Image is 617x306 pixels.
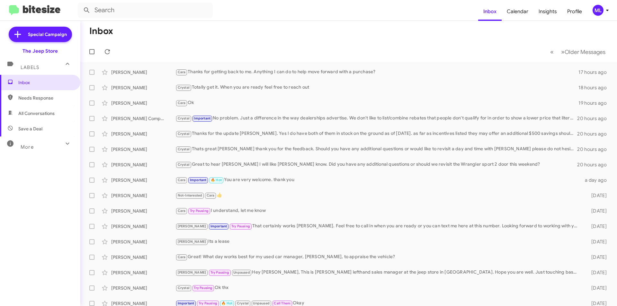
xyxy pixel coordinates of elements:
button: Previous [546,45,558,58]
span: Important [210,224,227,228]
span: Inbox [18,79,73,86]
div: 19 hours ago [578,100,612,106]
span: Try Pausing [190,209,209,213]
div: No problem. Just a difference in the way dealerships advertise. We don't like to list/combine reb... [175,115,577,122]
div: [DATE] [581,192,612,199]
div: Great! What day works best for my used car manager, [PERSON_NAME], to appraise the vehicle? [175,253,581,261]
span: Important [178,301,194,305]
div: [DATE] [581,208,612,214]
div: [PERSON_NAME] [111,84,175,91]
div: [PERSON_NAME] [111,100,175,106]
span: Labels [21,65,39,70]
div: [DATE] [581,269,612,276]
span: Inbox [478,2,502,21]
div: 20 hours ago [577,146,612,153]
div: [DATE] [581,285,612,291]
span: » [561,48,565,56]
span: Important [190,178,207,182]
span: Call Them [274,301,291,305]
span: Try Pausing [210,270,229,275]
div: 18 hours ago [578,84,612,91]
div: Ok [175,99,578,107]
span: Try Pausing [194,286,212,290]
input: Search [78,3,213,18]
div: 20 hours ago [577,131,612,137]
span: Crystal [178,85,190,90]
nav: Page navigation example [547,45,609,58]
div: [PERSON_NAME] [111,146,175,153]
a: Calendar [502,2,533,21]
div: [PERSON_NAME] [111,131,175,137]
span: Important [194,116,210,120]
span: Needs Response [18,95,73,101]
h1: Inbox [89,26,113,36]
div: Thanks for the update [PERSON_NAME]. Yes I do have both of them in stock on the ground as of [DAT... [175,130,577,137]
div: Great to hear [PERSON_NAME] I will like [PERSON_NAME] know. Did you have any additional questions... [175,161,577,168]
a: Profile [562,2,587,21]
span: Crystal [178,286,190,290]
span: [PERSON_NAME] [178,240,206,244]
span: Save a Deal [18,126,42,132]
span: Cara [207,193,215,197]
span: Cara [178,178,186,182]
div: a day ago [581,177,612,183]
div: Totally get it. When you are ready feel free to reach out [175,84,578,91]
span: All Conversations [18,110,55,117]
div: Hey [PERSON_NAME], This is [PERSON_NAME] lefthand sales manager at the jeep store in [GEOGRAPHIC_... [175,269,581,276]
div: [PERSON_NAME] Company [111,115,175,122]
div: [PERSON_NAME] [111,208,175,214]
div: Its a lease [175,238,581,245]
div: [PERSON_NAME] [111,269,175,276]
span: Unpaused [253,301,270,305]
div: [PERSON_NAME] [111,177,175,183]
span: Crystal [178,116,190,120]
button: ML [587,5,610,16]
div: I understand, let me know [175,207,581,214]
span: Cara [178,255,186,259]
div: ML [593,5,604,16]
span: [PERSON_NAME] [178,224,206,228]
div: Ok thx [175,284,581,292]
span: Special Campaign [28,31,67,38]
span: 🔥 Hot [211,178,222,182]
span: Cara [178,70,186,74]
span: More [21,144,34,150]
span: « [550,48,554,56]
div: [DATE] [581,254,612,260]
button: Next [557,45,609,58]
span: Crystal [178,147,190,151]
span: Try Pausing [231,224,250,228]
div: [PERSON_NAME] [111,254,175,260]
div: You are very welcome. thank you [175,176,581,184]
span: Not-Interested [178,193,202,197]
span: Unpaused [233,270,250,275]
div: [PERSON_NAME] [111,192,175,199]
div: Thats great [PERSON_NAME] thank you for the feedback. Should you have any additional questions or... [175,145,577,153]
div: [PERSON_NAME] [111,285,175,291]
div: [PERSON_NAME] [111,223,175,230]
a: Special Campaign [9,27,72,42]
div: That certainly works [PERSON_NAME]. Feel free to call in when you are ready or you can text me he... [175,223,581,230]
span: Crystal [178,162,190,167]
span: Crystal [178,132,190,136]
span: Try Pausing [199,301,217,305]
span: Cara [178,209,186,213]
div: 👍 [175,192,581,199]
span: Cara [178,101,186,105]
div: [PERSON_NAME] [111,162,175,168]
div: [DATE] [581,239,612,245]
span: Older Messages [565,48,605,56]
div: 20 hours ago [577,115,612,122]
span: [PERSON_NAME] [178,270,206,275]
div: [PERSON_NAME] [111,239,175,245]
div: [PERSON_NAME] [111,69,175,75]
div: Thanks for getting back to me. Anything I can do to help move forward with a purchase? [175,68,578,76]
a: Insights [533,2,562,21]
span: 🔥 Hot [221,301,232,305]
div: The Jeep Store [22,48,58,54]
div: 17 hours ago [578,69,612,75]
div: 20 hours ago [577,162,612,168]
